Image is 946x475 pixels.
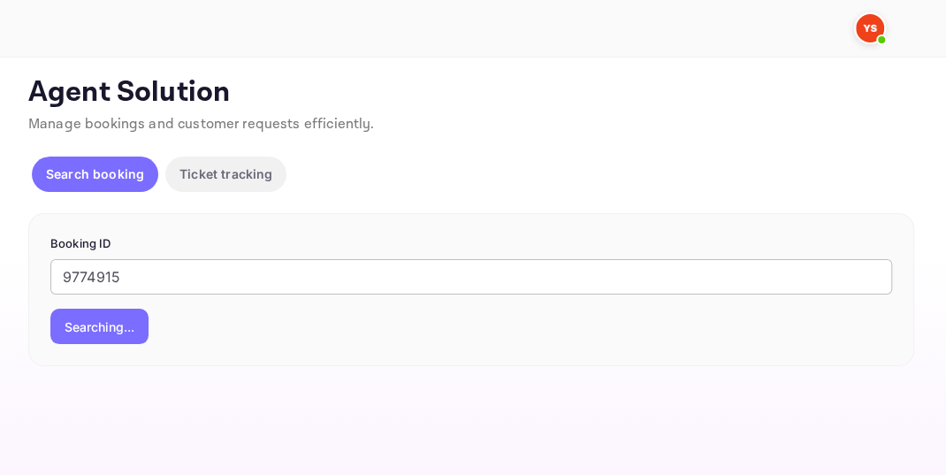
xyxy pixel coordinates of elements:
[50,259,892,295] input: Enter Booking ID (e.g., 63782194)
[28,115,375,134] span: Manage bookings and customer requests efficiently.
[179,165,272,183] p: Ticket tracking
[50,309,149,344] button: Searching...
[856,14,884,42] img: Yandex Support
[46,165,144,183] p: Search booking
[50,235,892,253] p: Booking ID
[28,75,914,111] p: Agent Solution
